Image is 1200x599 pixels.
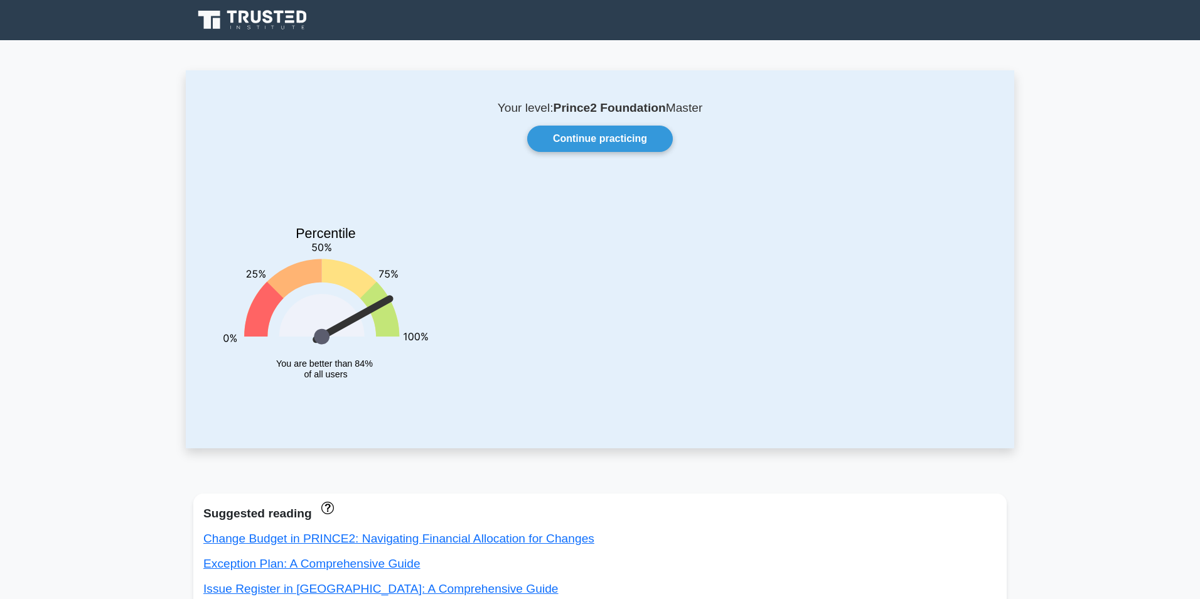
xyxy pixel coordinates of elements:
[527,126,673,152] a: Continue practicing
[296,226,356,241] text: Percentile
[276,359,373,369] tspan: You are better than 84%
[203,532,594,545] a: Change Budget in PRINCE2: Navigating Financial Allocation for Changes
[554,101,666,114] b: Prince2 Foundation
[203,504,997,524] div: Suggested reading
[203,582,559,595] a: Issue Register in [GEOGRAPHIC_DATA]: A Comprehensive Guide
[216,100,984,116] p: Your level: Master
[203,557,421,570] a: Exception Plan: A Comprehensive Guide
[318,500,334,514] a: These concepts have been answered less than 50% correct. The guides disapear when you answer ques...
[304,370,347,380] tspan: of all users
